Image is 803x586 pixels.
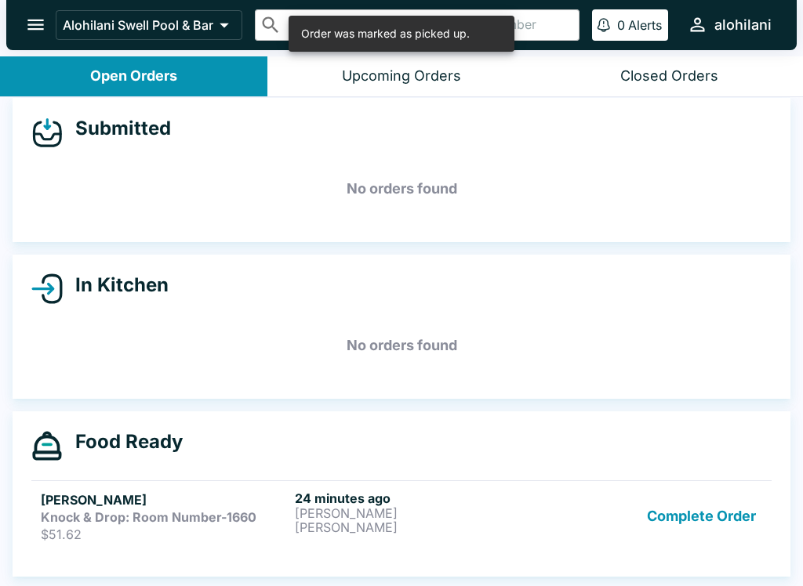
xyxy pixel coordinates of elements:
[295,506,543,520] p: [PERSON_NAME]
[41,509,256,525] strong: Knock & Drop: Room Number-1660
[641,490,762,542] button: Complete Order
[63,273,169,297] h4: In Kitchen
[31,161,772,217] h5: No orders found
[681,8,778,42] button: alohilani
[628,17,662,33] p: Alerts
[295,520,543,534] p: [PERSON_NAME]
[63,17,213,33] p: Alohilani Swell Pool & Bar
[31,480,772,552] a: [PERSON_NAME]Knock & Drop: Room Number-1660$51.6224 minutes ago[PERSON_NAME][PERSON_NAME]Complete...
[16,5,56,45] button: open drawer
[301,20,470,47] div: Order was marked as picked up.
[342,67,461,85] div: Upcoming Orders
[714,16,772,34] div: alohilani
[617,17,625,33] p: 0
[31,317,772,374] h5: No orders found
[63,117,171,140] h4: Submitted
[63,430,183,454] h4: Food Ready
[620,67,718,85] div: Closed Orders
[288,14,572,36] input: Search orders by name or phone number
[56,10,242,40] button: Alohilani Swell Pool & Bar
[41,526,289,542] p: $51.62
[41,490,289,509] h5: [PERSON_NAME]
[90,67,177,85] div: Open Orders
[295,490,543,506] h6: 24 minutes ago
